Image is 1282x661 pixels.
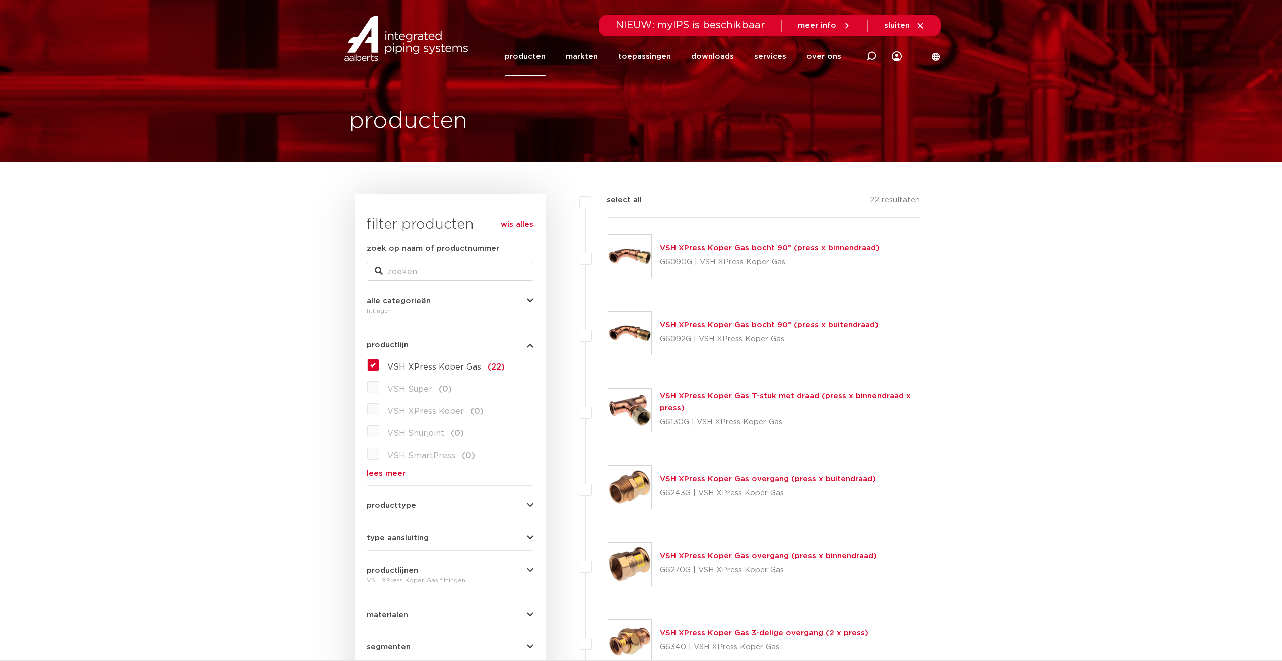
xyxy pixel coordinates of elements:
img: Thumbnail for VSH XPress Koper Gas T-stuk met draad (press x binnendraad x press) [608,389,651,432]
a: over ons [806,37,841,76]
a: sluiten [884,21,925,30]
span: alle categorieën [367,297,431,305]
button: productlijnen [367,567,533,574]
span: meer info [798,22,836,29]
a: VSH XPress Koper Gas overgang (press x buitendraad) [660,475,876,483]
p: G6090G | VSH XPress Koper Gas [660,254,880,270]
button: productlijn [367,341,533,349]
a: meer info [798,21,851,30]
h3: filter producten [367,214,533,235]
label: zoek op naam of productnummer [367,243,499,255]
span: VSH Super [387,385,432,393]
a: downloads [691,37,734,76]
div: VSH XPress Koper Gas fittingen [367,574,533,586]
a: services [754,37,786,76]
span: type aansluiting [367,534,429,542]
img: Thumbnail for VSH XPress Koper Gas bocht 90° (press x buitendraad) [608,312,651,355]
span: (0) [470,407,484,415]
label: select all [591,194,642,206]
div: fittingen [367,305,533,317]
span: VSH XPress Koper [387,407,464,415]
span: (22) [488,363,505,371]
span: segmenten [367,643,411,651]
a: VSH XPress Koper Gas T-stuk met draad (press x binnendraad x press) [660,392,911,412]
a: markten [566,37,598,76]
a: VSH XPress Koper Gas bocht 90° (press x binnendraad) [660,244,880,252]
p: G6092G | VSH XPress Koper Gas [660,331,879,347]
p: G6243G | VSH XPress Koper Gas [660,485,876,501]
a: lees meer [367,470,533,477]
a: VSH XPress Koper Gas bocht 90° (press x buitendraad) [660,321,879,329]
span: VSH SmartPress [387,452,455,460]
img: Thumbnail for VSH XPress Koper Gas overgang (press x binnendraad) [608,543,651,586]
span: NIEUW: myIPS is beschikbaar [616,20,765,30]
a: VSH XPress Koper Gas 3-delige overgang (2 x press) [660,629,868,637]
p: G6130G | VSH XPress Koper Gas [660,414,920,430]
button: alle categorieën [367,297,533,305]
a: producten [505,37,546,76]
span: sluiten [884,22,910,29]
a: VSH XPress Koper Gas overgang (press x binnendraad) [660,552,877,560]
nav: Menu [505,37,841,76]
span: productlijnen [367,567,418,574]
input: zoeken [367,263,533,281]
button: materialen [367,611,533,619]
a: toepassingen [618,37,671,76]
span: (0) [451,429,464,437]
button: segmenten [367,643,533,651]
img: Thumbnail for VSH XPress Koper Gas overgang (press x buitendraad) [608,466,651,509]
span: productlijn [367,341,409,349]
p: G6270G | VSH XPress Koper Gas [660,562,877,578]
span: materialen [367,611,408,619]
span: (0) [439,385,452,393]
a: wis alles [501,218,533,231]
span: VSH Shurjoint [387,429,444,437]
span: producttype [367,502,416,509]
h1: producten [349,105,467,137]
span: VSH XPress Koper Gas [387,363,481,371]
img: Thumbnail for VSH XPress Koper Gas bocht 90° (press x binnendraad) [608,235,651,278]
button: type aansluiting [367,534,533,542]
p: G6340 | VSH XPress Koper Gas [660,639,868,655]
p: 22 resultaten [870,194,920,210]
span: (0) [462,452,475,460]
button: producttype [367,502,533,509]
